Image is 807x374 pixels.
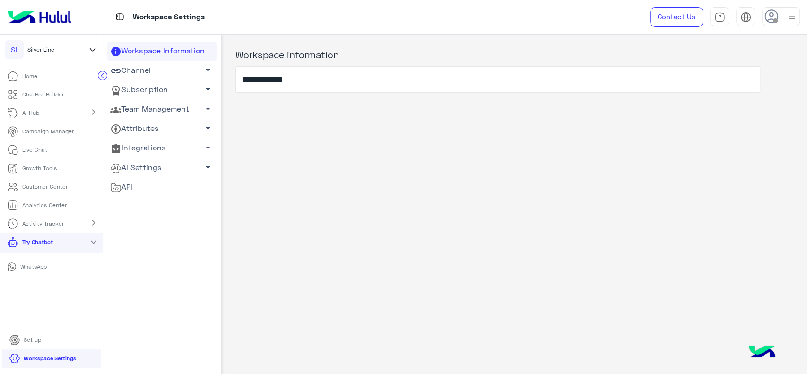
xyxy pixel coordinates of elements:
[22,127,74,136] p: Campaign Manager
[107,158,217,177] a: AI Settings
[4,7,75,27] img: Logo
[133,11,205,24] p: Workspace Settings
[107,119,217,139] a: Attributes
[107,139,217,158] a: Integrations
[746,336,779,369] img: hulul-logo.png
[202,64,214,76] span: arrow_drop_down
[202,84,214,95] span: arrow_drop_down
[2,349,84,368] a: Workspace Settings
[110,181,132,193] span: API
[107,177,217,197] a: API
[22,238,53,246] p: Try Chatbot
[107,61,217,80] a: Channel
[107,80,217,100] a: Subscription
[114,11,126,23] img: tab
[22,201,67,209] p: Analytics Center
[24,354,76,363] p: Workspace Settings
[5,40,24,59] div: SI
[22,146,47,154] p: Live Chat
[88,236,99,248] mat-icon: expand_more
[202,103,214,114] span: arrow_drop_down
[235,47,339,61] label: Workspace information
[107,100,217,119] a: Team Management
[710,7,729,27] a: tab
[88,106,99,118] mat-icon: chevron_right
[22,72,37,80] p: Home
[2,331,49,349] a: Set up
[27,45,54,54] span: Silver Line
[714,12,725,23] img: tab
[88,217,99,228] mat-icon: chevron_right
[202,162,214,173] span: arrow_drop_down
[202,142,214,153] span: arrow_drop_down
[786,11,798,23] img: profile
[740,12,751,23] img: tab
[24,336,41,344] p: Set up
[22,183,68,191] p: Customer Center
[17,262,50,271] p: WhatsApp
[22,164,57,173] p: Growth Tools
[650,7,703,27] a: Contact Us
[22,109,39,117] p: AI Hub
[22,219,64,228] p: Activity tracker
[22,90,64,99] p: ChatBot Builder
[202,122,214,134] span: arrow_drop_down
[107,42,217,61] a: Workspace Information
